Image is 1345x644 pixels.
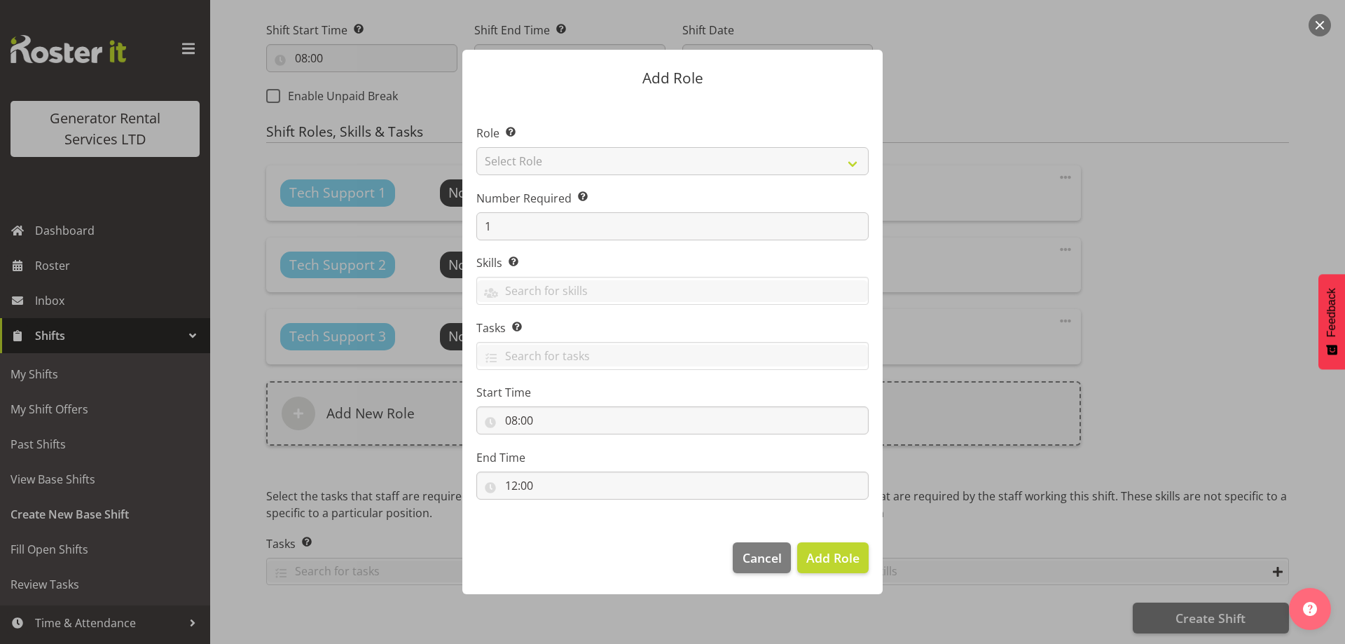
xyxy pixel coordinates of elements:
[477,345,868,366] input: Search for tasks
[476,449,869,466] label: End Time
[476,254,869,271] label: Skills
[743,549,782,567] span: Cancel
[476,320,869,336] label: Tasks
[806,549,860,566] span: Add Role
[476,472,869,500] input: Click to select...
[1318,274,1345,369] button: Feedback - Show survey
[1325,288,1338,337] span: Feedback
[476,406,869,434] input: Click to select...
[476,71,869,85] p: Add Role
[1303,602,1317,616] img: help-xxl-2.png
[476,384,869,401] label: Start Time
[476,190,869,207] label: Number Required
[733,542,790,573] button: Cancel
[477,280,868,302] input: Search for skills
[476,125,869,142] label: Role
[797,542,869,573] button: Add Role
